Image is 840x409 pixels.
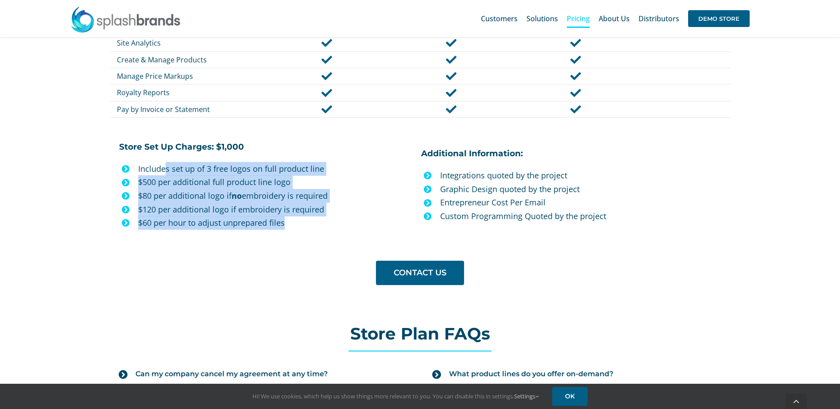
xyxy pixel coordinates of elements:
span: Customers [481,15,518,22]
p: $60 per hour to adjust unprepared files [138,216,414,230]
p: Pay by Invoice or Statement [117,104,263,114]
span: Hi! We use cookies, which help us show things more relevant to you. You can disable this in setti... [252,392,539,400]
span: DEMO STORE [688,10,750,27]
strong: Additional Information: [421,148,523,158]
p: Graphic Design quoted by the project [440,182,730,196]
span: Distributors [639,15,679,22]
a: Can my company cancel my agreement at any time? [119,365,407,383]
nav: Main Menu Sticky [481,4,750,33]
h2: Store Plan FAQs [110,325,730,343]
b: no [232,190,242,201]
strong: Store Set Up Charges: $1,000 [119,142,244,152]
span: Solutions [526,15,558,22]
p: Custom Programming Quoted by the project [440,209,730,223]
a: Settings [514,392,539,400]
p: Royalty Reports [117,88,263,97]
span: What product lines do you offer on-demand? [449,369,613,379]
p: Includes set up of 3 free logos on full product line [138,162,414,176]
a: Distributors [639,4,679,33]
p: $120 per additional logo if embroidery is required [138,203,414,216]
p: Integrations quoted by the project [440,169,730,182]
p: Manage Price Markups [117,71,263,81]
a: Are their order minimums on individual product orders? [432,383,721,402]
p: $80 per additional logo if embroidery is required [138,189,414,203]
a: CONTACT US [376,261,464,285]
img: SplashBrands.com Logo [70,6,181,33]
p: Entrepreneur Cost Per Email [440,196,730,209]
a: OK [552,387,588,406]
a: DEMO STORE [688,4,750,33]
a: What product lines do you offer on-demand? [432,365,721,383]
p: $500 per additional full product line logo [138,175,414,189]
a: What payment methods do you accept? [119,383,407,402]
p: Site Analytics [117,38,263,48]
span: CONTACT US [394,268,446,278]
p: Create & Manage Products [117,55,263,65]
span: Pricing [567,15,590,22]
span: Can my company cancel my agreement at any time? [135,369,328,379]
a: Pricing [567,4,590,33]
a: Customers [481,4,518,33]
span: About Us [599,15,630,22]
